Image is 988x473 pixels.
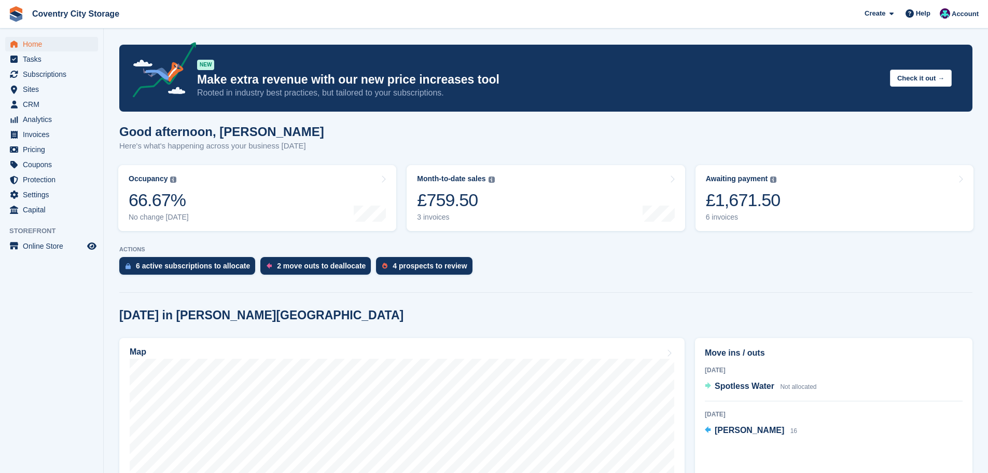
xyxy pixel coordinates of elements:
[267,263,272,269] img: move_outs_to_deallocate_icon-f764333ba52eb49d3ac5e1228854f67142a1ed5810a6f6cc68b1a99e826820c5.svg
[23,82,85,97] span: Sites
[118,165,396,231] a: Occupancy 66.67% No change [DATE]
[86,240,98,252] a: Preview store
[705,380,817,394] a: Spotless Water Not allocated
[5,127,98,142] a: menu
[23,97,85,112] span: CRM
[952,9,979,19] span: Account
[940,8,950,19] img: Michael Doherty
[119,140,324,152] p: Here's what's happening across your business [DATE]
[5,172,98,187] a: menu
[130,347,146,357] h2: Map
[119,257,260,280] a: 6 active subscriptions to allocate
[23,112,85,127] span: Analytics
[23,37,85,51] span: Home
[5,52,98,66] a: menu
[890,70,952,87] button: Check it out →
[5,67,98,82] a: menu
[119,125,324,139] h1: Good afternoon, [PERSON_NAME]
[23,239,85,253] span: Online Store
[5,97,98,112] a: menu
[489,177,495,183] img: icon-info-grey-7440780725fd019a000dd9b08b2336e03edf1995a4989e88bcd33f0948082b44.svg
[129,213,189,222] div: No change [DATE]
[23,202,85,217] span: Capital
[393,262,467,270] div: 4 prospects to review
[790,427,797,435] span: 16
[129,174,168,183] div: Occupancy
[376,257,477,280] a: 4 prospects to review
[706,213,781,222] div: 6 invoices
[5,157,98,172] a: menu
[119,308,403,322] h2: [DATE] in [PERSON_NAME][GEOGRAPHIC_DATA]
[5,187,98,202] a: menu
[124,42,197,101] img: price-adjustments-announcement-icon-8257ccfd72463d97f412b2fc003d46551f7dbcb40ab6d574587a9cd5c0d94...
[23,157,85,172] span: Coupons
[715,382,774,390] span: Spotless Water
[129,190,189,211] div: 66.67%
[23,172,85,187] span: Protection
[197,72,882,87] p: Make extra revenue with our new price increases tool
[5,82,98,97] a: menu
[197,60,214,70] div: NEW
[865,8,885,19] span: Create
[705,424,797,438] a: [PERSON_NAME] 16
[119,246,972,253] p: ACTIONS
[5,239,98,253] a: menu
[5,112,98,127] a: menu
[780,383,816,390] span: Not allocated
[23,67,85,82] span: Subscriptions
[197,87,882,99] p: Rooted in industry best practices, but tailored to your subscriptions.
[417,174,485,183] div: Month-to-date sales
[136,262,250,270] div: 6 active subscriptions to allocate
[916,8,930,19] span: Help
[170,177,176,183] img: icon-info-grey-7440780725fd019a000dd9b08b2336e03edf1995a4989e88bcd33f0948082b44.svg
[5,142,98,157] a: menu
[417,213,494,222] div: 3 invoices
[407,165,685,231] a: Month-to-date sales £759.50 3 invoices
[126,263,131,269] img: active_subscription_to_allocate_icon-d502201f5373d7db506a760aba3b589e785aa758c864c3986d89f69b8ff3...
[715,426,784,435] span: [PERSON_NAME]
[28,5,123,22] a: Coventry City Storage
[706,174,768,183] div: Awaiting payment
[417,190,494,211] div: £759.50
[5,37,98,51] a: menu
[5,202,98,217] a: menu
[770,177,776,183] img: icon-info-grey-7440780725fd019a000dd9b08b2336e03edf1995a4989e88bcd33f0948082b44.svg
[705,410,963,419] div: [DATE]
[23,52,85,66] span: Tasks
[695,165,973,231] a: Awaiting payment £1,671.50 6 invoices
[705,366,963,375] div: [DATE]
[8,6,24,22] img: stora-icon-8386f47178a22dfd0bd8f6a31ec36ba5ce8667c1dd55bd0f319d3a0aa187defe.svg
[706,190,781,211] div: £1,671.50
[9,226,103,236] span: Storefront
[23,187,85,202] span: Settings
[260,257,376,280] a: 2 move outs to deallocate
[277,262,366,270] div: 2 move outs to deallocate
[23,142,85,157] span: Pricing
[705,347,963,359] h2: Move ins / outs
[382,263,387,269] img: prospect-51fa495bee0391a8d652442698ab0144808aea92771e9ea1ae160a38d050c398.svg
[23,127,85,142] span: Invoices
